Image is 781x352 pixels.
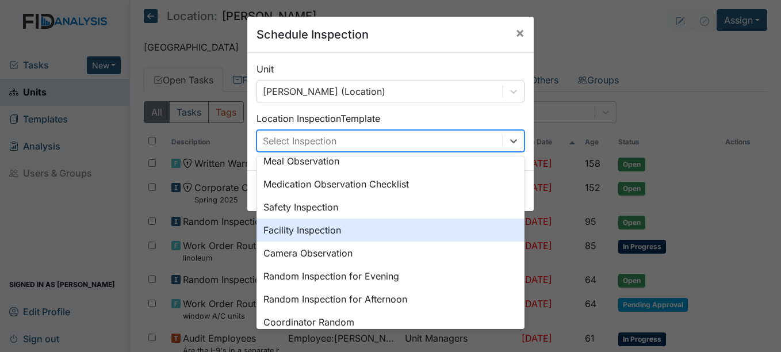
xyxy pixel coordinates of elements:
[263,134,336,148] div: Select Inspection
[256,173,525,196] div: Medication Observation Checklist
[256,150,525,173] div: Meal Observation
[256,196,525,219] div: Safety Inspection
[263,85,385,98] div: [PERSON_NAME] (Location)
[256,219,525,242] div: Facility Inspection
[256,311,525,334] div: Coordinator Random
[515,24,525,41] span: ×
[256,112,380,125] label: Location Inspection Template
[506,17,534,49] button: Close
[256,62,274,76] label: Unit
[256,242,525,265] div: Camera Observation
[256,26,369,43] h5: Schedule Inspection
[256,288,525,311] div: Random Inspection for Afternoon
[256,265,525,288] div: Random Inspection for Evening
